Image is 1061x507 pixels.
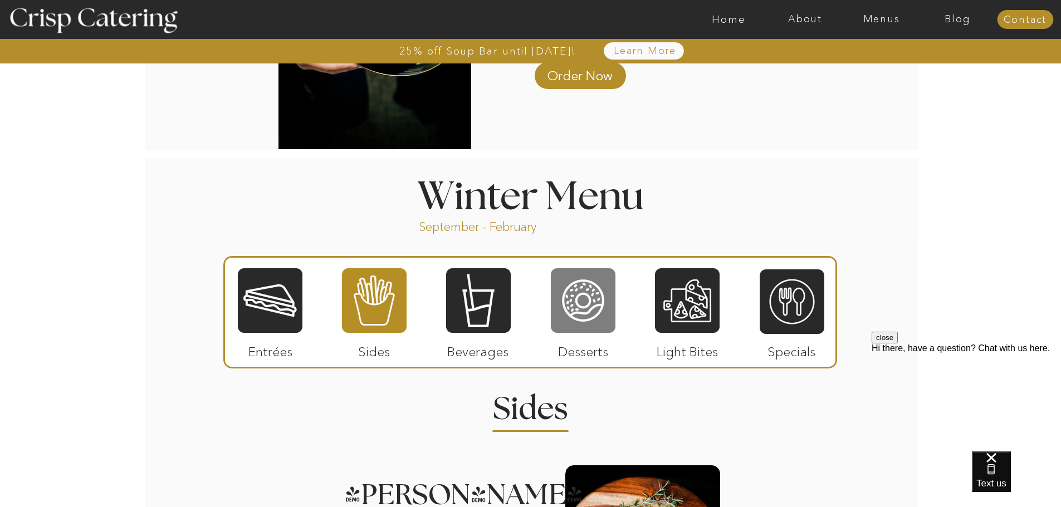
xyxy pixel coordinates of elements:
p: Desserts [546,333,620,365]
h1: Winter Menu [376,178,686,211]
iframe: podium webchat widget prompt [872,332,1061,465]
a: Contact [997,14,1053,26]
a: Learn More [588,46,702,57]
a: Order Now [543,57,617,89]
p: Light Bites [651,333,725,365]
a: Blog [920,14,996,25]
a: Home [691,14,767,25]
iframe: podium webchat widget bubble [972,451,1061,507]
p: Sides [337,333,411,365]
h2: Sides [476,393,585,415]
p: September - February [419,219,572,232]
p: Specials [755,333,829,365]
a: 25% off Soup Bar until [DATE]! [359,46,616,57]
a: About [767,14,843,25]
h3: [PERSON_NAME] [344,481,549,495]
p: Entrées [233,333,307,365]
a: Menus [843,14,920,25]
p: Beverages [441,333,515,365]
